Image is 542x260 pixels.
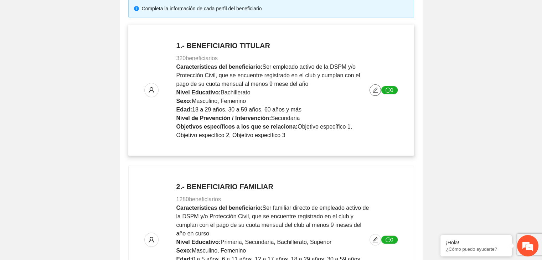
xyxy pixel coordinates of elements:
[176,205,263,211] strong: Características del beneficiario:
[176,89,221,95] strong: Nivel Educativo:
[41,88,98,160] span: Estamos en línea.
[176,64,263,70] strong: Características del beneficiario:
[381,86,398,94] button: message0
[370,84,381,96] button: edit
[37,36,120,46] div: Chatee con nosotros ahora
[176,55,218,61] span: 320 beneficiarios
[117,4,134,21] div: Minimizar ventana de chat en vivo
[221,239,331,245] span: Primaria, Secundaria, Bachillerato, Superior
[192,98,246,104] span: Masculino, Femenino
[176,205,369,236] span: Ser familiar directo de empleado activo de la DSPM y/o Protección Civil, que se encuentre registr...
[381,235,398,244] button: message0
[370,234,381,245] button: edit
[134,6,139,11] span: info-circle
[176,64,360,87] span: Ser empleado activo de la DSPM y/o Protección Civil, que se encuentre registrado en el club y cum...
[144,233,159,247] button: user
[370,87,381,93] span: edit
[271,115,300,121] span: Secundaria
[176,124,298,130] strong: Objetivos específicos a los que se relaciona:
[386,88,391,93] span: message
[176,182,370,192] h4: 2.- BENEFICIARIO FAMILIAR
[176,115,271,121] strong: Nivel de Prevención / Intervención:
[145,236,158,243] span: user
[176,98,192,104] strong: Sexo:
[176,248,192,254] strong: Sexo:
[370,237,381,243] span: edit
[142,5,408,12] div: Completa la información de cada perfil del beneficiario
[176,41,370,51] h4: 1.- BENEFICIARIO TITULAR
[176,239,221,245] strong: Nivel Educativo:
[446,246,506,252] p: ¿Cómo puedo ayudarte?
[176,196,221,202] span: 1280 beneficiarios
[192,248,246,254] span: Masculino, Femenino
[176,106,192,113] strong: Edad:
[446,240,506,245] div: ¡Hola!
[192,106,301,113] span: 18 a 29 años, 30 a 59 años, 60 años y más
[4,180,136,204] textarea: Escriba su mensaje y pulse “Intro”
[386,237,391,243] span: message
[144,83,159,97] button: user
[145,87,158,93] span: user
[221,89,251,95] span: Bachillerato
